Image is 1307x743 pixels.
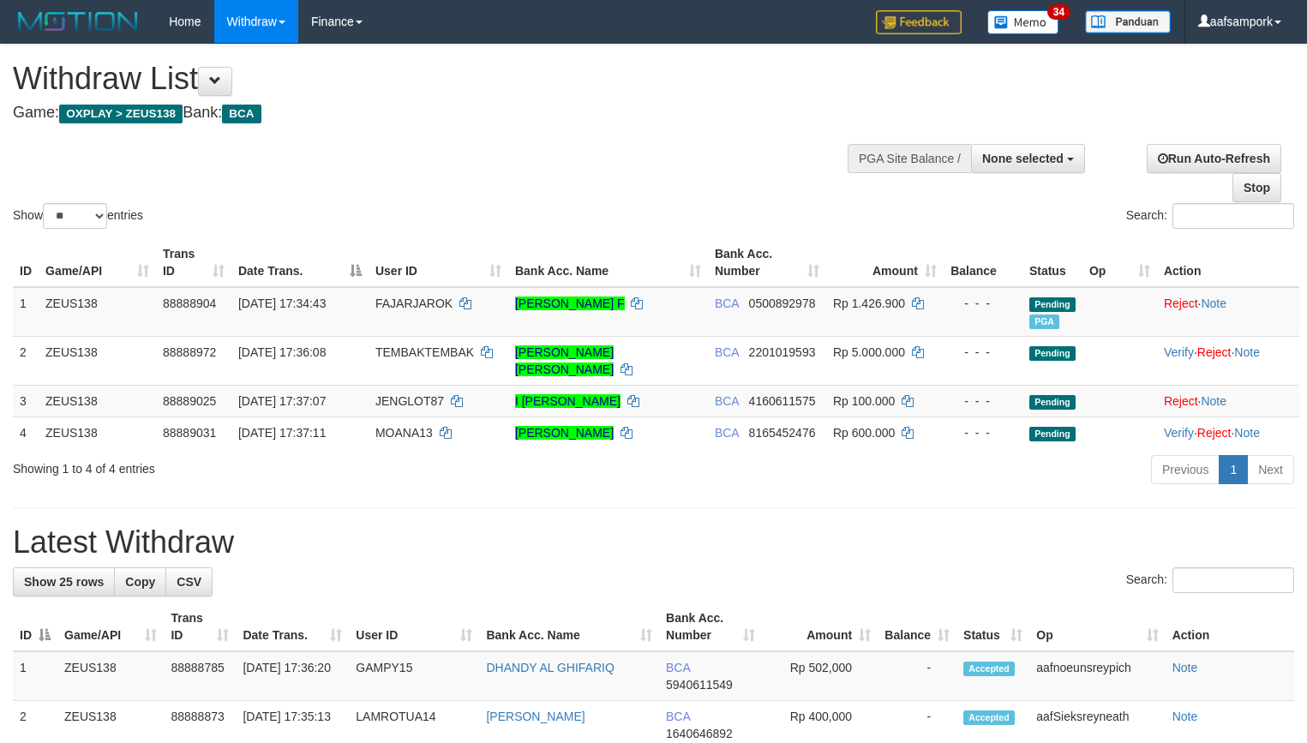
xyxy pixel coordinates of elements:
th: Op: activate to sort column ascending [1082,238,1157,287]
span: MOANA13 [375,426,433,440]
a: Note [1201,297,1226,310]
a: Next [1247,455,1294,484]
td: · · [1157,336,1299,385]
span: BCA [715,297,739,310]
span: Pending [1029,395,1076,410]
a: Note [1172,710,1198,723]
span: Copy [125,575,155,589]
span: FAJARJAROK [375,297,453,310]
a: Note [1201,394,1226,408]
span: Rp 600.000 [833,426,895,440]
a: Reject [1164,394,1198,408]
span: Copy 0500892978 to clipboard [749,297,816,310]
td: · [1157,385,1299,416]
th: Date Trans.: activate to sort column ascending [236,602,349,651]
th: Game/API: activate to sort column ascending [57,602,164,651]
span: BCA [666,710,690,723]
td: ZEUS138 [57,651,164,701]
span: None selected [982,152,1064,165]
a: Reject [1197,426,1232,440]
td: · [1157,287,1299,337]
span: Pending [1029,346,1076,361]
span: Accepted [963,662,1015,676]
td: 1 [13,651,57,701]
a: I [PERSON_NAME] [515,394,621,408]
span: CSV [177,575,201,589]
img: Button%20Memo.svg [987,10,1059,34]
a: [PERSON_NAME] F [515,297,625,310]
th: Bank Acc. Name: activate to sort column ascending [479,602,659,651]
td: 4 [13,416,39,448]
a: Stop [1232,173,1281,202]
th: Op: activate to sort column ascending [1029,602,1165,651]
span: Accepted [963,710,1015,725]
a: 1 [1219,455,1248,484]
td: 2 [13,336,39,385]
span: Rp 5.000.000 [833,345,905,359]
div: - - - [950,392,1016,410]
span: 88888904 [163,297,216,310]
button: None selected [971,144,1085,173]
td: GAMPY15 [349,651,479,701]
label: Show entries [13,203,143,229]
span: 88889025 [163,394,216,408]
td: 88888785 [164,651,236,701]
span: Copy 4160611575 to clipboard [749,394,816,408]
span: 88889031 [163,426,216,440]
th: Game/API: activate to sort column ascending [39,238,156,287]
th: ID: activate to sort column descending [13,602,57,651]
th: Bank Acc. Number: activate to sort column ascending [708,238,826,287]
th: Amount: activate to sort column ascending [762,602,878,651]
span: [DATE] 17:34:43 [238,297,326,310]
img: Feedback.jpg [876,10,962,34]
a: Verify [1164,426,1194,440]
span: BCA [222,105,261,123]
a: [PERSON_NAME] [PERSON_NAME] [515,345,614,376]
td: - [878,651,956,701]
select: Showentries [43,203,107,229]
td: ZEUS138 [39,416,156,448]
a: Note [1234,426,1260,440]
span: BCA [715,394,739,408]
th: Action [1166,602,1294,651]
h1: Withdraw List [13,62,854,96]
td: · · [1157,416,1299,448]
span: BCA [715,426,739,440]
span: Copy 5940611549 to clipboard [666,678,733,692]
a: Reject [1164,297,1198,310]
div: - - - [950,424,1016,441]
td: 1 [13,287,39,337]
a: DHANDY AL GHIFARIQ [486,661,614,674]
span: Copy 1640646892 to clipboard [666,727,733,740]
span: Copy 8165452476 to clipboard [749,426,816,440]
a: Note [1234,345,1260,359]
img: panduan.png [1085,10,1171,33]
th: Trans ID: activate to sort column ascending [156,238,231,287]
img: MOTION_logo.png [13,9,143,34]
th: ID [13,238,39,287]
th: User ID: activate to sort column ascending [349,602,479,651]
label: Search: [1126,203,1294,229]
th: Date Trans.: activate to sort column descending [231,238,369,287]
span: [DATE] 17:37:07 [238,394,326,408]
span: BCA [666,661,690,674]
span: Marked by aafnoeunsreypich [1029,315,1059,329]
span: TEMBAKTEMBAK [375,345,474,359]
span: JENGLOT87 [375,394,444,408]
label: Search: [1126,567,1294,593]
h1: Latest Withdraw [13,525,1294,560]
span: [DATE] 17:37:11 [238,426,326,440]
div: - - - [950,295,1016,312]
a: Reject [1197,345,1232,359]
span: Rp 100.000 [833,394,895,408]
a: Copy [114,567,166,596]
div: Showing 1 to 4 of 4 entries [13,453,531,477]
td: ZEUS138 [39,385,156,416]
a: Note [1172,661,1198,674]
span: 88888972 [163,345,216,359]
input: Search: [1172,203,1294,229]
th: Action [1157,238,1299,287]
th: Amount: activate to sort column ascending [826,238,944,287]
a: Run Auto-Refresh [1147,144,1281,173]
span: OXPLAY > ZEUS138 [59,105,183,123]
